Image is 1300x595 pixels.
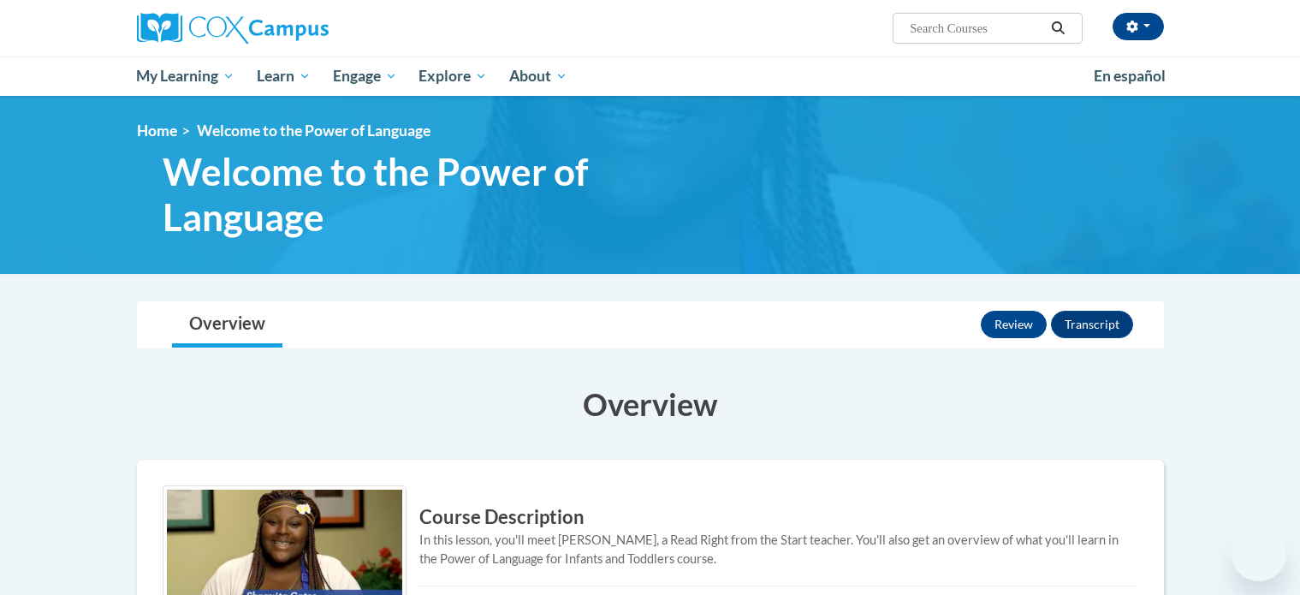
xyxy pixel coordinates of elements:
div: Main menu [111,57,1190,96]
img: Cox Campus [137,13,329,44]
a: Cox Campus [137,13,462,44]
button: Review [981,311,1047,338]
input: Search Courses [908,18,1045,39]
h3: Overview [137,383,1164,425]
button: Account Settings [1113,13,1164,40]
div: In this lesson, you'll meet [PERSON_NAME], a Read Right from the Start teacher. You'll also get a... [163,531,1138,568]
iframe: Button to launch messaging window [1232,527,1286,581]
span: About [509,66,567,86]
span: Engage [333,66,397,86]
a: About [498,57,579,96]
button: Transcript [1051,311,1133,338]
a: Learn [246,57,322,96]
span: Learn [257,66,311,86]
h3: Course Description [163,504,1138,531]
a: My Learning [126,57,246,96]
a: Overview [172,302,282,348]
a: Engage [322,57,408,96]
span: Explore [418,66,487,86]
span: Welcome to the Power of Language [163,149,753,240]
span: Welcome to the Power of Language [197,122,430,140]
a: Home [137,122,177,140]
span: En español [1094,67,1166,85]
span: My Learning [136,66,234,86]
a: Explore [407,57,498,96]
a: En español [1083,58,1177,94]
button: Search [1045,18,1071,39]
